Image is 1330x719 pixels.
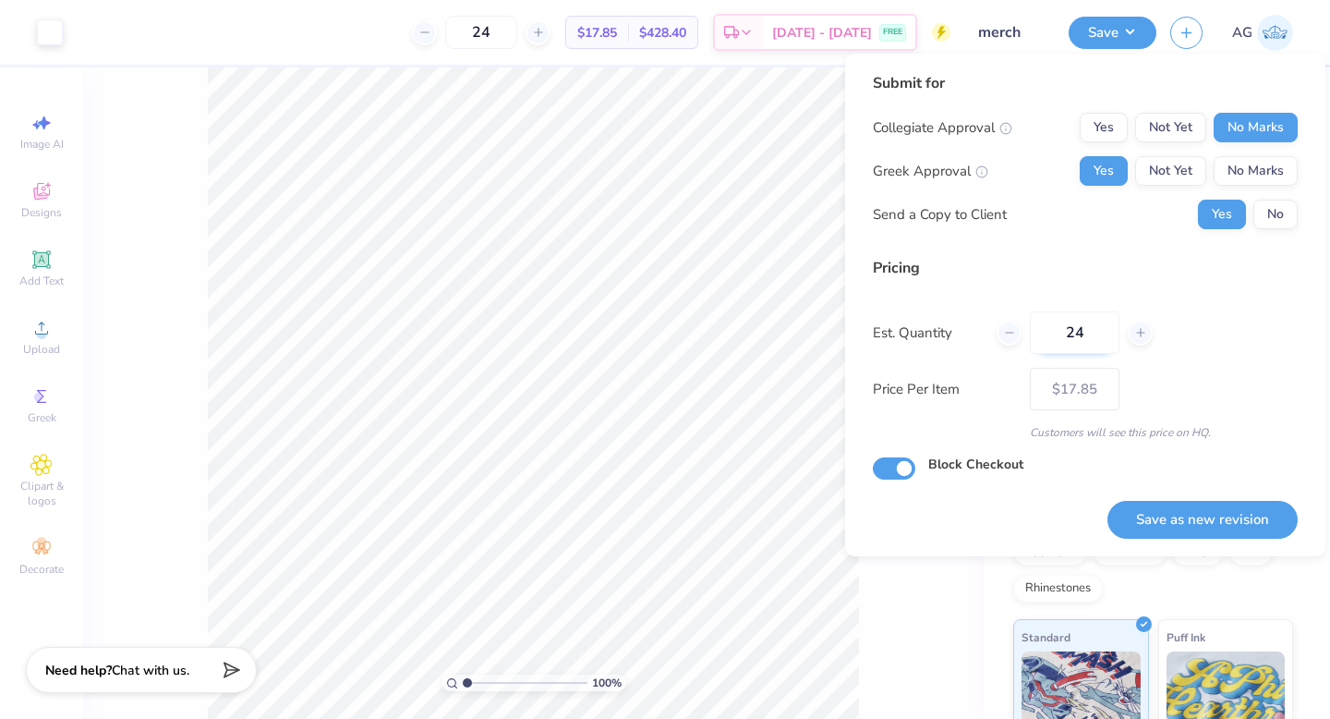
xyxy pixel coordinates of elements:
[1214,156,1298,186] button: No Marks
[45,662,112,679] strong: Need help?
[873,424,1298,441] div: Customers will see this price on HQ.
[1253,200,1298,229] button: No
[873,323,983,344] label: Est. Quantity
[23,342,60,357] span: Upload
[1069,17,1156,49] button: Save
[1232,22,1252,43] span: AG
[1232,15,1293,51] a: AG
[873,161,988,182] div: Greek Approval
[1080,156,1128,186] button: Yes
[592,675,622,691] span: 100 %
[928,455,1023,474] label: Block Checkout
[1107,501,1298,539] button: Save as new revision
[1214,113,1298,142] button: No Marks
[445,16,517,49] input: – –
[20,137,64,152] span: Image AI
[873,379,1016,400] label: Price Per Item
[883,26,902,39] span: FREE
[964,14,1055,51] input: Untitled Design
[21,205,62,220] span: Designs
[19,274,64,288] span: Add Text
[639,23,686,43] span: $428.40
[1135,113,1206,142] button: Not Yet
[1080,113,1128,142] button: Yes
[1030,311,1119,354] input: – –
[873,204,1007,225] div: Send a Copy to Client
[9,479,74,508] span: Clipart & logos
[1013,575,1103,603] div: Rhinestones
[1167,628,1205,647] span: Puff Ink
[1022,628,1070,647] span: Standard
[19,562,64,577] span: Decorate
[577,23,617,43] span: $17.85
[873,72,1298,94] div: Submit for
[112,662,189,679] span: Chat with us.
[873,117,1012,139] div: Collegiate Approval
[28,410,56,425] span: Greek
[1135,156,1206,186] button: Not Yet
[772,23,872,43] span: [DATE] - [DATE]
[1198,200,1246,229] button: Yes
[1257,15,1293,51] img: Anuska Ghosh
[873,257,1298,279] div: Pricing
